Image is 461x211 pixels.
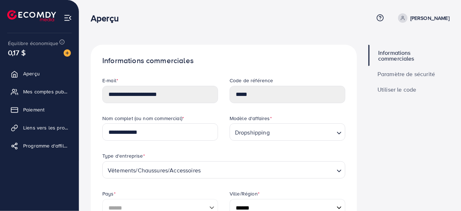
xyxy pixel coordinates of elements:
font: Type d'entreprise [102,152,143,159]
a: Mes comptes publicitaires [5,84,73,99]
font: [PERSON_NAME] [410,14,449,22]
input: Rechercher une option [203,163,334,177]
font: Liens vers les produits [23,124,76,131]
a: Programme d'affiliation [5,139,73,153]
a: Paiement [5,102,73,117]
div: Rechercher une option [102,161,345,179]
font: Informations commerciales [378,49,414,62]
font: Équilibre économique [8,40,58,47]
font: Utiliser le code [377,85,417,93]
img: image [64,49,71,57]
input: Rechercher une option [272,126,334,139]
img: logo [7,10,56,21]
font: Paiement [23,106,44,113]
font: Aperçu [91,12,119,24]
font: Dropshipping [235,128,270,136]
font: E-mail [102,77,116,84]
a: Liens vers les produits [5,120,73,135]
font: Mes comptes publicitaires [23,88,84,95]
font: 0,17 $ [8,47,26,58]
img: menu [64,14,72,22]
font: Aperçu [23,70,40,77]
iframe: Chat [430,179,456,206]
font: Nom complet (ou nom commercial) [102,115,182,122]
font: Programme d'affiliation [23,142,77,149]
font: Pays [102,190,114,197]
a: [PERSON_NAME] [395,13,449,23]
a: Aperçu [5,66,73,81]
font: Paramètre de sécurité [377,70,435,78]
font: Informations commerciales [102,55,194,66]
font: Code de référence [230,77,273,84]
div: Rechercher une option [230,123,345,141]
font: Vêtements/Chaussures/Accessoires [108,166,201,174]
font: Ville/Région [230,190,258,197]
font: Modèle d'affaires [230,115,270,122]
